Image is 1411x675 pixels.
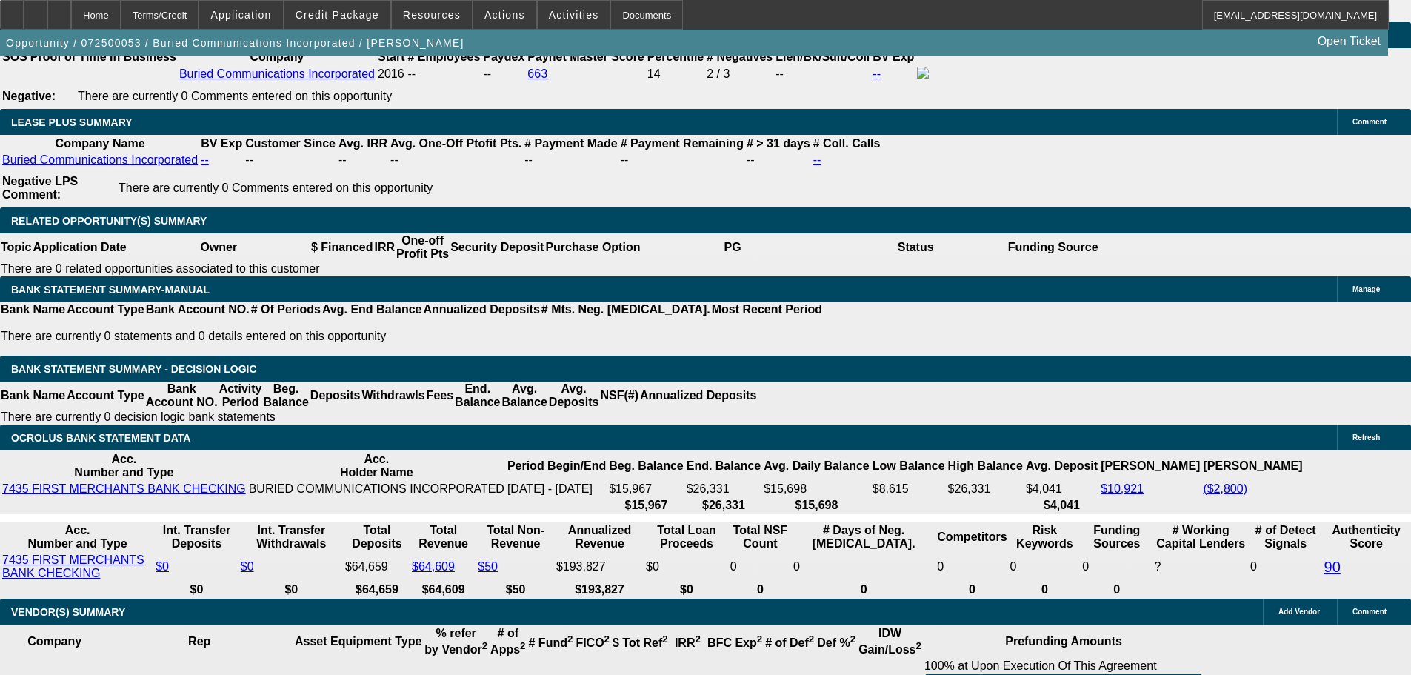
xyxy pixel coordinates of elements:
span: Credit Package [296,9,379,21]
p: There are currently 0 statements and 0 details entered on this opportunity [1,330,822,343]
sup: 2 [520,640,525,651]
th: $15,967 [608,498,684,513]
a: 90 [1324,559,1341,575]
th: Deposits [310,382,361,410]
td: 0 [1250,553,1322,581]
th: Total Revenue [411,523,476,551]
b: # Fund [529,636,573,649]
span: Comment [1352,608,1387,616]
b: Avg. One-Off Ptofit Pts. [390,137,521,150]
span: Application [210,9,271,21]
a: $0 [156,560,169,573]
th: $26,331 [686,498,761,513]
td: $64,659 [344,553,410,581]
th: # Days of Neg. [MEDICAL_DATA]. [793,523,935,551]
th: 0 [1010,582,1081,597]
th: $0 [240,582,343,597]
th: Bank Account NO. [145,382,219,410]
button: Application [199,1,282,29]
th: Withdrawls [361,382,425,410]
a: $50 [478,560,498,573]
th: Account Type [66,302,145,317]
b: FICO [576,636,610,649]
th: Avg. Deposit [1025,452,1098,480]
sup: 2 [482,640,487,651]
b: # Negatives [707,50,773,63]
th: $15,698 [763,498,870,513]
b: # Coll. Calls [813,137,881,150]
th: Annualized Deposits [422,302,540,317]
th: Int. Transfer Deposits [155,523,238,551]
a: 7435 FIRST MERCHANTS BANK CHECKING [2,482,246,495]
th: Bank Account NO. [145,302,250,317]
th: [PERSON_NAME] [1100,452,1201,480]
span: Bank Statement Summary - Decision Logic [11,363,257,375]
td: 0 [1010,553,1081,581]
td: 2016 [377,66,405,82]
b: Asset Equipment Type [295,635,421,648]
th: Period Begin/End [507,452,607,480]
td: 0 [1081,553,1152,581]
span: Comment [1352,118,1387,126]
th: Acc. Holder Name [248,452,505,480]
span: Actions [484,9,525,21]
button: Credit Package [284,1,390,29]
b: Paynet Master Score [527,50,644,63]
b: BV Exp [201,137,242,150]
th: Beg. Balance [262,382,309,410]
th: 0 [730,582,791,597]
th: Owner [127,233,310,262]
a: 663 [527,67,547,80]
b: # of Def [765,636,814,649]
th: Application Date [32,233,127,262]
span: VENDOR(S) SUMMARY [11,606,125,618]
span: Add Vendor [1278,608,1320,616]
td: $26,331 [947,482,1024,496]
th: High Balance [947,452,1024,480]
th: Sum of the Total NSF Count and Total Overdraft Fee Count from Ocrolus [730,523,791,551]
b: Avg. IRR [338,137,387,150]
th: Avg. Balance [501,382,547,410]
th: Funding Sources [1081,523,1152,551]
th: 0 [936,582,1007,597]
th: End. Balance [686,452,761,480]
b: # Payment Made [524,137,617,150]
th: # Mts. Neg. [MEDICAL_DATA]. [541,302,711,317]
td: $4,041 [1025,482,1098,496]
span: Manage [1352,285,1380,293]
button: Resources [392,1,472,29]
button: Activities [538,1,610,29]
th: Activity Period [219,382,263,410]
td: 0 [730,553,791,581]
span: LEASE PLUS SUMMARY [11,116,133,128]
th: Int. Transfer Withdrawals [240,523,343,551]
b: # of Apps [490,627,525,656]
th: PG [641,233,824,262]
td: -- [244,153,336,167]
th: # Working Capital Lenders [1154,523,1248,551]
th: End. Balance [454,382,501,410]
th: Purchase Option [544,233,641,262]
td: 0 [793,553,935,581]
th: $ Financed [310,233,374,262]
th: Acc. Number and Type [1,523,153,551]
th: Beg. Balance [608,452,684,480]
span: Refresh to pull Number of Working Capital Lenders [1155,560,1161,573]
b: IDW Gain/Loss [858,627,921,656]
sup: 2 [604,634,610,645]
sup: 2 [916,640,921,651]
button: Actions [473,1,536,29]
sup: 2 [809,634,814,645]
th: Account Type [66,382,145,410]
b: IRR [675,636,701,649]
th: Funding Source [1007,233,1099,262]
th: 0 [1081,582,1152,597]
td: -- [390,153,522,167]
th: $0 [645,582,728,597]
b: % refer by Vendor [424,627,487,656]
b: Customer Since [245,137,336,150]
th: Low Balance [872,452,946,480]
span: OCROLUS BANK STATEMENT DATA [11,432,190,444]
th: Authenticity Score [1324,523,1410,551]
th: Avg. End Balance [321,302,423,317]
